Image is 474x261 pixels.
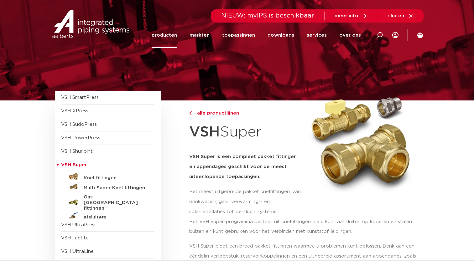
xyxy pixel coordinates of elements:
h5: afsluiters [84,215,146,220]
a: VSH UltraLine [61,249,94,254]
span: meer info [335,13,358,18]
a: downloads [268,23,294,48]
a: Gas [GEOGRAPHIC_DATA] fittingen [61,192,154,211]
h1: Super [189,120,303,144]
span: VSH Super [61,162,87,167]
span: NIEUW: myIPS is beschikbaar [221,13,314,19]
a: afsluiters [61,211,154,221]
h5: Multi Super Knel fittingen [84,185,146,191]
a: VSH SmartPress [61,95,99,100]
a: Knel fittingen [61,172,154,182]
a: Multi Super Knel fittingen [61,182,154,192]
a: services [307,23,327,48]
a: markten [190,23,210,48]
strong: VSH [189,125,220,139]
h5: Knel fittingen [84,175,146,181]
a: toepassingen [222,23,255,48]
a: alle productlijnen [189,110,303,117]
a: meer info [335,13,368,19]
div: my IPS [392,23,398,48]
h5: Gas [GEOGRAPHIC_DATA] fittingen [84,194,146,211]
p: Het meest uitgebreide pakket knelfittingen, van drinkwater-, gas-, verwarmings- en solarinstallat... [189,187,303,217]
a: VSH XPress [61,109,88,113]
h5: VSH Super is een compleet pakket fittingen en appendages geschikt voor de meest uiteenlopende toe... [189,152,303,182]
span: sluiten [388,13,404,18]
img: chevron-right.svg [189,111,192,115]
a: VSH PowerPress [61,136,100,140]
a: VSH Shurjoint [61,149,93,154]
a: producten [152,23,177,48]
p: Het VSH Super-programma bestaat uit knelfittingen die u kunt aansluiten op koperen en stalen buiz... [189,217,419,237]
span: alle productlijnen [193,111,239,115]
a: sluiten [388,13,414,19]
a: VSH Tectite [61,236,89,240]
a: VSH SudoPress [61,122,97,127]
a: over ons [339,23,361,48]
nav: Menu [152,23,361,48]
a: VSH UltraPress [61,223,96,227]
